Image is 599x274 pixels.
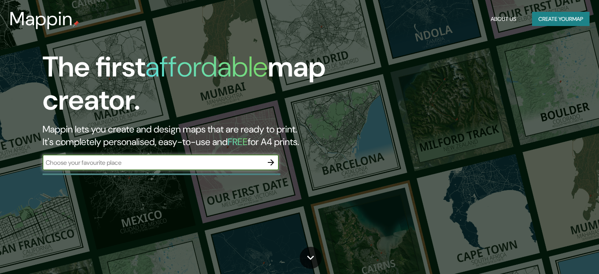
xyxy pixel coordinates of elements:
img: mappin-pin [73,21,79,27]
button: Create yourmap [532,12,590,26]
input: Choose your favourite place [43,158,263,167]
h1: The first map creator. [43,50,342,123]
button: About Us [488,12,519,26]
h1: affordable [145,48,268,85]
h5: FREE [228,136,248,148]
h2: Mappin lets you create and design maps that are ready to print. It's completely personalised, eas... [43,123,342,148]
h3: Mappin [9,8,73,30]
